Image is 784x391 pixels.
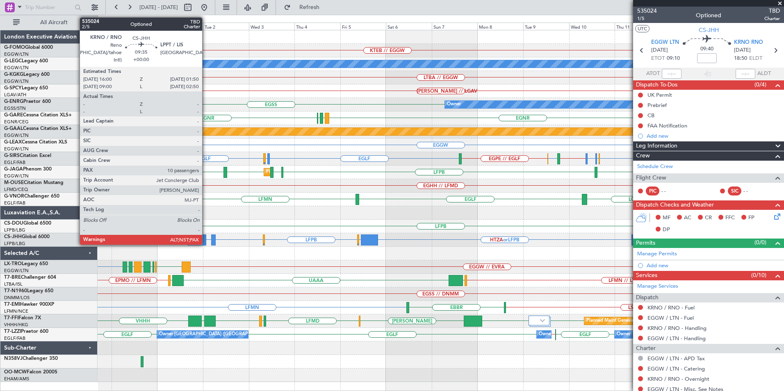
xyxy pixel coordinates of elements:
[4,227,25,233] a: LFPB/LBG
[432,23,478,30] div: Sun 7
[728,186,741,195] div: SIC
[617,328,631,341] div: Owner
[4,45,53,50] a: G-FOMOGlobal 6000
[757,70,771,78] span: ALDT
[696,11,721,20] div: Optioned
[4,92,26,98] a: LGAV/ATH
[4,289,53,293] a: T7-N1960Legacy 650
[4,146,29,152] a: EGGW/LTN
[292,5,327,10] span: Refresh
[4,86,22,91] span: G-SPCY
[647,355,705,362] a: EGGW / LTN - APD Tax
[647,112,654,119] div: CB
[4,99,23,104] span: G-ENRG
[667,55,680,63] span: 09:10
[4,186,28,193] a: LFMD/CEQ
[700,45,713,53] span: 09:40
[705,214,712,222] span: CR
[764,7,780,15] span: TBD
[751,271,766,280] span: (0/10)
[4,180,24,185] span: M-OUSE
[635,25,650,32] button: UTC
[4,72,50,77] a: G-KGKGLegacy 600
[21,20,87,25] span: All Aircraft
[636,239,655,248] span: Permits
[725,214,735,222] span: FFC
[4,335,25,341] a: EGLF/FAB
[4,261,22,266] span: LX-TRO
[4,241,25,247] a: LFPB/LBG
[4,194,59,199] a: G-VNORChallenger 650
[4,302,54,307] a: T7-EMIHawker 900XP
[663,214,670,222] span: MF
[4,59,48,64] a: G-LEGCLegacy 600
[4,51,29,57] a: EGGW/LTN
[4,119,29,125] a: EGNR/CEG
[647,325,707,332] a: KRNO / RNO - Handling
[647,102,667,109] div: Prebrief
[158,16,172,23] div: [DATE]
[540,319,545,322] img: arrow-gray.svg
[637,163,673,171] a: Schedule Crew
[4,126,72,131] a: G-GAALCessna Citation XLS+
[99,16,113,23] div: [DATE]
[4,329,21,334] span: T7-LZZI
[4,221,23,226] span: CS-DOU
[4,99,51,104] a: G-ENRGPraetor 600
[4,45,25,50] span: G-FOMO
[340,23,386,30] div: Fri 5
[734,55,747,63] span: 18:50
[748,214,754,222] span: FP
[647,132,780,139] div: Add new
[4,376,29,382] a: EHAM/AMS
[539,328,553,341] div: Owner
[4,180,64,185] a: M-OUSECitation Mustang
[569,23,615,30] div: Wed 10
[743,187,762,195] div: - -
[4,126,23,131] span: G-GAAL
[646,186,659,195] div: PIC
[25,1,72,14] input: Trip Number
[4,356,58,361] a: N358VJChallenger 350
[661,187,680,195] div: - -
[4,132,29,139] a: EGGW/LTN
[4,234,50,239] a: CS-JHHGlobal 6000
[734,46,751,55] span: [DATE]
[647,375,709,382] a: KRNO / RNO - Overnight
[477,23,523,30] div: Mon 8
[4,234,22,239] span: CS-JHH
[637,7,657,15] span: 535024
[4,86,48,91] a: G-SPCYLegacy 650
[651,55,665,63] span: ETOT
[4,167,52,172] a: G-JAGAPhenom 300
[249,23,295,30] div: Wed 3
[636,200,714,210] span: Dispatch Checks and Weather
[754,80,766,89] span: (0/4)
[4,289,27,293] span: T7-N1960
[663,226,670,234] span: DP
[586,315,654,327] div: Planned Maint Geneva (Cointrin)
[636,141,677,151] span: Leg Information
[699,26,719,34] span: CS-JHH
[4,153,51,158] a: G-SIRSCitation Excel
[4,113,72,118] a: G-GARECessna Citation XLS+
[749,55,762,63] span: ELDT
[647,304,695,311] a: KRNO / RNO - Fuel
[651,46,668,55] span: [DATE]
[4,316,18,321] span: T7-FFI
[615,23,661,30] div: Thu 11
[647,335,706,342] a: EGGW / LTN - Handling
[4,275,56,280] a: T7-BREChallenger 604
[4,65,29,71] a: EGGW/LTN
[447,98,461,111] div: Owner
[647,314,694,321] a: EGGW / LTN - Fuel
[647,91,672,98] div: UK Permit
[280,1,329,14] button: Refresh
[636,80,677,90] span: Dispatch To-Dos
[4,281,23,287] a: LTBA/ISL
[636,151,650,161] span: Crew
[139,4,178,11] span: [DATE] - [DATE]
[754,238,766,247] span: (0/0)
[4,72,23,77] span: G-KGKG
[4,302,20,307] span: T7-EMI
